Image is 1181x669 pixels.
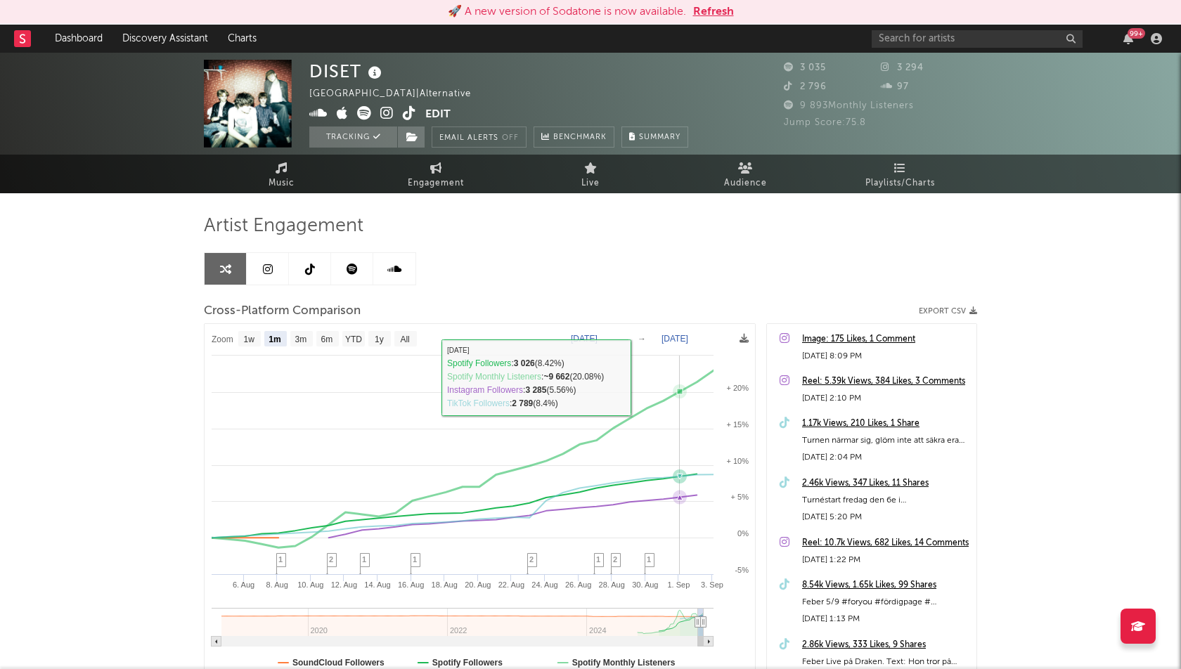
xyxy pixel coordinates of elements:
[465,580,491,589] text: 20. Aug
[802,348,969,365] div: [DATE] 8:09 PM
[737,529,749,538] text: 0%
[571,334,598,344] text: [DATE]
[362,555,366,564] span: 1
[638,334,646,344] text: →
[204,303,361,320] span: Cross-Platform Comparison
[596,555,600,564] span: 1
[784,63,826,72] span: 3 035
[212,334,233,344] text: Zoom
[448,4,686,20] div: 🚀 A new version of Sodatone is now available.
[881,82,909,91] span: 97
[364,580,390,589] text: 14. Aug
[668,155,822,193] a: Audience
[802,449,969,466] div: [DATE] 2:04 PM
[802,577,969,594] a: 8.54k Views, 1.65k Likes, 99 Shares
[292,658,385,668] text: SoundCloud Followers
[278,555,283,564] span: 1
[204,155,359,193] a: Music
[802,390,969,407] div: [DATE] 2:10 PM
[529,555,534,564] span: 2
[375,334,384,344] text: 1y
[802,432,969,449] div: Turnen närmar sig, glöm inte att säkra era biljetter. [DATE] Live at heart [GEOGRAPHIC_DATA], [DA...
[647,555,651,564] span: 1
[309,126,397,148] button: Tracking
[408,175,464,192] span: Engagement
[112,25,218,53] a: Discovery Assistant
[1128,28,1145,39] div: 99 +
[802,475,969,492] a: 2.46k Views, 347 Likes, 11 Shares
[727,420,749,429] text: + 15%
[432,580,458,589] text: 18. Aug
[295,334,307,344] text: 3m
[802,415,969,432] a: 1.17k Views, 210 Likes, 1 Share
[639,134,680,141] span: Summary
[802,552,969,569] div: [DATE] 1:22 PM
[269,175,295,192] span: Music
[565,580,591,589] text: 26. Aug
[553,129,607,146] span: Benchmark
[572,658,676,668] text: Spotify Monthly Listeners
[413,555,417,564] span: 1
[432,126,527,148] button: Email AlertsOff
[425,106,451,124] button: Edit
[727,384,749,392] text: + 20%
[621,126,688,148] button: Summary
[802,331,969,348] a: Image: 175 Likes, 1 Comment
[531,580,557,589] text: 24. Aug
[802,594,969,611] div: Feber 5/9 #foryou #fördigpage #[GEOGRAPHIC_DATA] #newmusic #diset #feber #fyp #fördig #indie #nym...
[701,580,723,589] text: 3. Sep
[802,611,969,628] div: [DATE] 1:13 PM
[498,580,524,589] text: 22. Aug
[613,555,617,564] span: 2
[662,334,688,344] text: [DATE]
[802,535,969,552] a: Reel: 10.7k Views, 682 Likes, 14 Comments
[784,118,866,127] span: Jump Score: 75.8
[266,580,288,589] text: 8. Aug
[309,60,385,83] div: DISET
[802,492,969,509] div: Turnéstart fredag den 6e i [GEOGRAPHIC_DATA]! Ses där🖤 #fyp #svenskmusik #nymusik #Diset #indie
[802,637,969,654] a: 2.86k Views, 333 Likes, 9 Shares
[668,580,690,589] text: 1. Sep
[534,126,614,148] a: Benchmark
[502,134,519,142] em: Off
[309,86,487,103] div: [GEOGRAPHIC_DATA] | Alternative
[599,580,625,589] text: 28. Aug
[45,25,112,53] a: Dashboard
[329,555,333,564] span: 2
[735,566,749,574] text: -5%
[727,457,749,465] text: + 10%
[822,155,977,193] a: Playlists/Charts
[432,658,503,668] text: Spotify Followers
[218,25,266,53] a: Charts
[398,580,424,589] text: 16. Aug
[724,175,767,192] span: Audience
[297,580,323,589] text: 10. Aug
[693,4,734,20] button: Refresh
[513,155,668,193] a: Live
[244,334,255,344] text: 1w
[872,30,1083,48] input: Search for artists
[321,334,333,344] text: 6m
[269,334,280,344] text: 1m
[632,580,658,589] text: 30. Aug
[881,63,924,72] span: 3 294
[204,218,363,235] span: Artist Engagement
[581,175,600,192] span: Live
[1123,33,1133,44] button: 99+
[233,580,254,589] text: 6. Aug
[865,175,935,192] span: Playlists/Charts
[345,334,362,344] text: YTD
[331,580,357,589] text: 12. Aug
[359,155,513,193] a: Engagement
[919,307,977,316] button: Export CSV
[802,373,969,390] a: Reel: 5.39k Views, 384 Likes, 3 Comments
[731,493,749,501] text: + 5%
[400,334,409,344] text: All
